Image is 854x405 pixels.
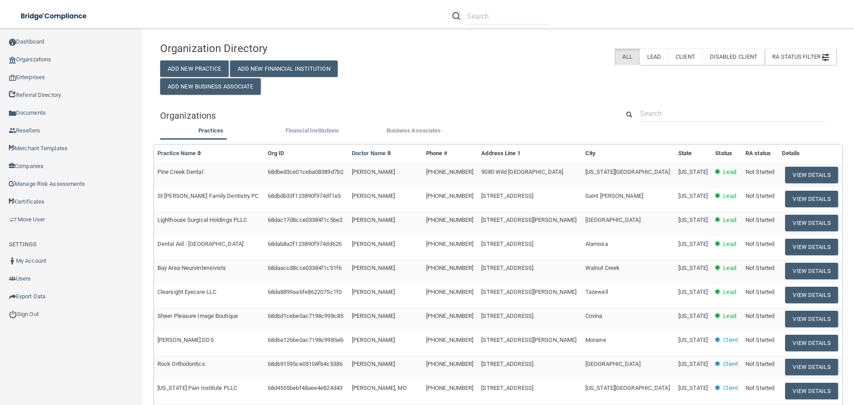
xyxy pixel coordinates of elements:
[160,125,262,138] li: Practices
[363,125,464,138] li: Business Associate
[426,241,473,247] span: [PHONE_NUMBER]
[585,217,640,223] span: [GEOGRAPHIC_DATA]
[286,127,339,134] span: Financial Institutions
[585,313,603,319] span: Covina
[745,313,774,319] span: Not Started
[268,361,342,367] span: 68d691595ce05104fb4c5386
[9,215,18,224] img: briefcase.64adab9b.png
[9,56,16,64] img: organization-icon.f8decf85.png
[481,313,533,319] span: [STREET_ADDRESS]
[785,167,838,183] button: View Details
[712,144,742,163] th: Status
[13,7,95,25] img: bridge_compliance_login_screen.278c3ca4.svg
[745,385,774,391] span: Not Started
[723,263,736,273] p: Lead
[772,53,829,60] span: RA Status Filter
[9,127,16,134] img: ic_reseller.de258add.png
[426,385,473,391] span: [PHONE_NUMBER]
[785,263,838,279] button: View Details
[157,313,238,319] span: Sheer Pleasure Image Boutique
[585,192,643,199] span: Saint [PERSON_NAME]
[352,217,395,223] span: [PERSON_NAME]
[745,361,774,367] span: Not Started
[585,361,640,367] span: [GEOGRAPHIC_DATA]
[585,265,620,271] span: Walnut Creek
[9,275,16,282] img: icon-users.e205127d.png
[640,48,668,65] label: Lead
[268,289,342,295] span: 68da8899aa6fe8622075c1f0
[785,311,838,327] button: View Details
[198,127,223,134] span: Practices
[822,54,829,61] img: icon-filter@2x.21656d0b.png
[745,192,774,199] span: Not Started
[262,125,363,138] li: Financial Institutions
[678,337,708,343] span: [US_STATE]
[426,361,473,367] span: [PHONE_NUMBER]
[268,337,343,343] span: 68d6a126be0ac7198c9985eb
[157,150,202,156] a: Practice Name
[367,125,460,136] label: Business Associates
[585,337,606,343] span: Moraine
[268,217,342,223] span: 68dac17d8cce03384f1c5be2
[157,192,259,199] span: St [PERSON_NAME] Family Dentistry PC
[745,289,774,295] span: Not Started
[615,48,639,65] label: All
[668,48,702,65] label: Client
[745,337,774,343] span: Not Started
[352,289,395,295] span: [PERSON_NAME]
[678,313,708,319] span: [US_STATE]
[157,385,237,391] span: [US_STATE] Pain Institute PLLC
[230,60,338,77] button: Add New Financial Institution
[268,168,343,175] span: 68dbed3ce01ceba08389d7b2
[778,144,842,163] th: Details
[157,168,203,175] span: Pine Creek Dental
[467,8,548,24] input: Search
[9,310,17,318] img: ic_power_dark.7ecde6b1.png
[9,239,36,250] label: SETTINGS
[478,144,582,163] th: Address Line 1
[9,257,16,265] img: ic_user_dark.df1a06c3.png
[268,192,341,199] span: 68dbdb33f123890f974df1e5
[481,289,576,295] span: [STREET_ADDRESS][PERSON_NAME]
[745,265,774,271] span: Not Started
[268,265,342,271] span: 68daaccd8cce03384f1c51f6
[785,239,838,255] button: View Details
[723,239,736,249] p: Lead
[352,361,395,367] span: [PERSON_NAME]
[723,287,736,297] p: Lead
[585,385,670,391] span: [US_STATE][GEOGRAPHIC_DATA]
[352,313,395,319] span: [PERSON_NAME]
[160,111,606,120] h5: Organizations
[723,335,738,345] p: Client
[426,289,473,295] span: [PHONE_NUMBER]
[785,287,838,303] button: View Details
[678,265,708,271] span: [US_STATE]
[157,241,243,247] span: Dental Aid - [GEOGRAPHIC_DATA]
[9,75,16,81] img: enterprise.0d942306.png
[157,265,226,271] span: Bay Area Neurointensivists
[742,144,778,163] th: RA status
[387,127,441,134] span: Business Associates
[481,337,576,343] span: [STREET_ADDRESS][PERSON_NAME]
[9,39,16,46] img: ic_dashboard_dark.d01f4a41.png
[352,265,395,271] span: [PERSON_NAME]
[785,191,838,207] button: View Details
[165,125,257,136] label: Practices
[481,265,533,271] span: [STREET_ADDRESS]
[9,110,16,117] img: icon-documents.8dae5593.png
[678,241,708,247] span: [US_STATE]
[481,168,563,175] span: 9080 Wild [GEOGRAPHIC_DATA]
[426,217,473,223] span: [PHONE_NUMBER]
[426,192,473,199] span: [PHONE_NUMBER]
[785,359,838,375] button: View Details
[785,215,838,231] button: View Details
[268,241,342,247] span: 68dab8a2f123890f974dd626
[678,385,708,391] span: [US_STATE]
[745,217,774,223] span: Not Started
[266,125,359,136] label: Financial Institutions
[640,105,825,122] input: Search
[352,241,395,247] span: [PERSON_NAME]
[160,43,377,54] h4: Organization Directory
[352,337,395,343] span: [PERSON_NAME]
[745,241,774,247] span: Not Started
